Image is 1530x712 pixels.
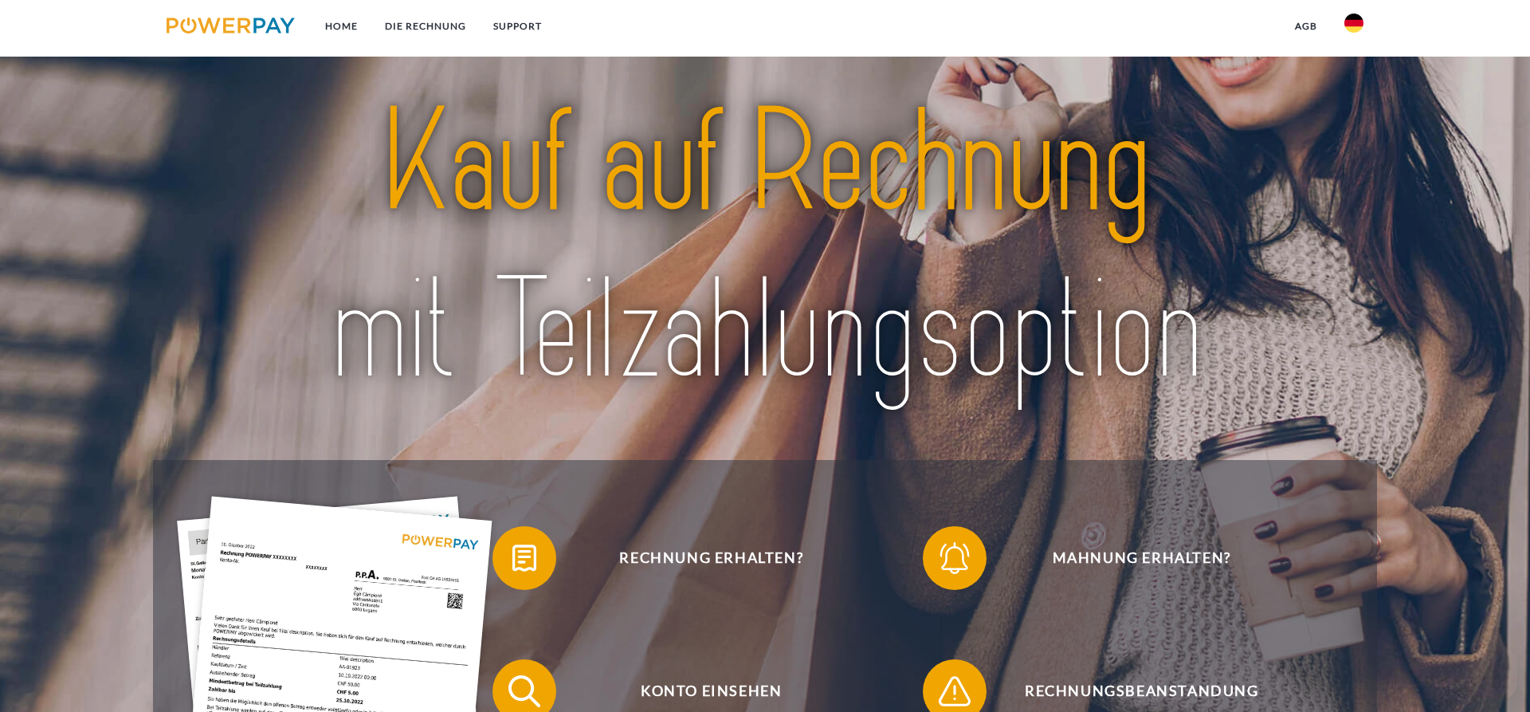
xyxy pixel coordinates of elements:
span: Mahnung erhalten? [947,526,1337,590]
button: Rechnung erhalten? [492,526,907,590]
iframe: Schaltfläche zum Öffnen des Messaging-Fensters [1466,648,1517,699]
img: qb_bill.svg [504,538,544,578]
a: agb [1281,12,1331,41]
span: Rechnung erhalten? [516,526,907,590]
a: DIE RECHNUNG [371,12,480,41]
img: title-powerpay_de.svg [226,71,1304,423]
button: Mahnung erhalten? [923,526,1337,590]
img: logo-powerpay.svg [167,18,295,33]
a: SUPPORT [480,12,555,41]
img: qb_bell.svg [935,538,975,578]
a: Home [312,12,371,41]
img: qb_warning.svg [935,671,975,711]
img: qb_search.svg [504,671,544,711]
img: de [1344,14,1363,33]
